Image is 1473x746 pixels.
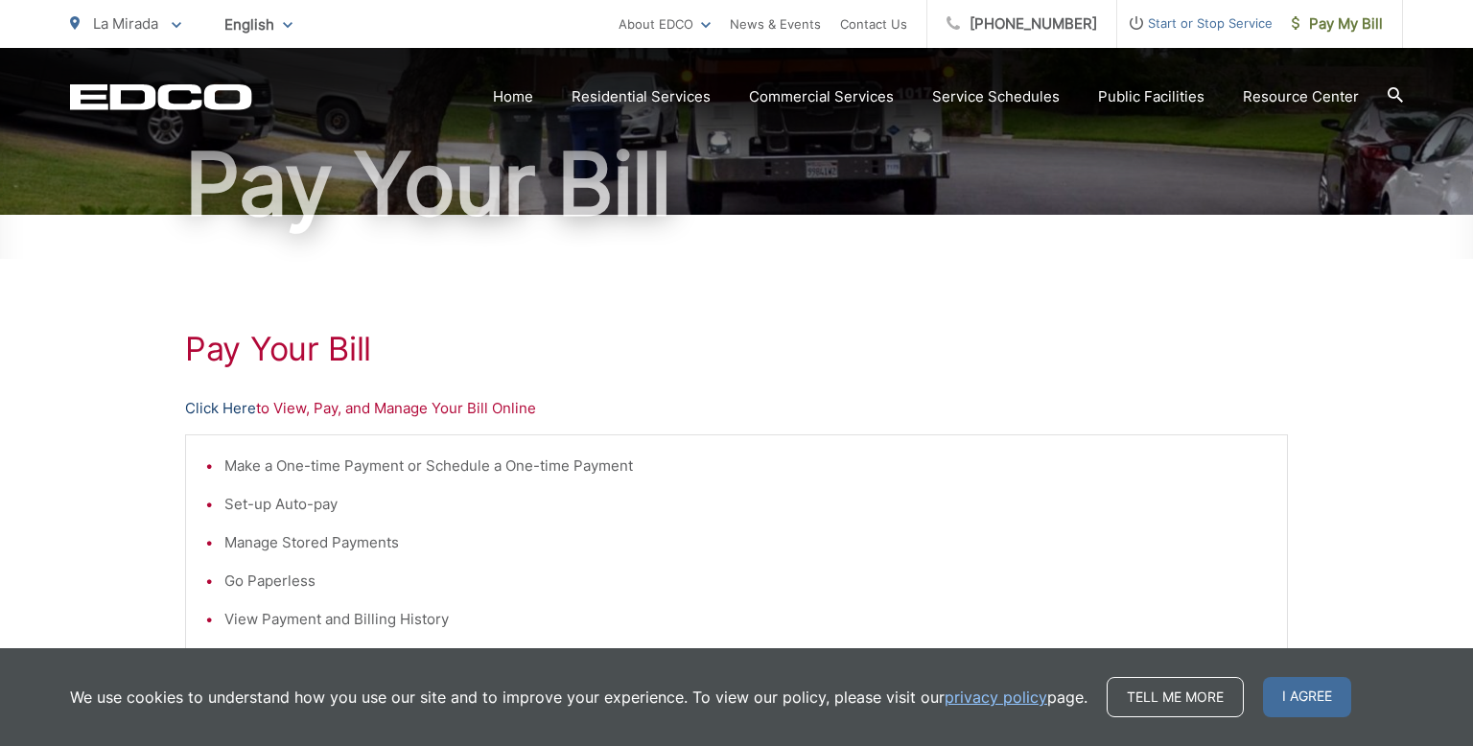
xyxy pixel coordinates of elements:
a: Resource Center [1243,85,1359,108]
a: News & Events [730,12,821,35]
span: I agree [1263,677,1351,717]
li: Go Paperless [224,570,1268,593]
span: English [210,8,307,41]
span: La Mirada [93,14,158,33]
li: Set-up Auto-pay [224,493,1268,516]
h1: Pay Your Bill [70,136,1403,232]
p: to View, Pay, and Manage Your Bill Online [185,397,1288,420]
li: View Payment and Billing History [224,608,1268,631]
a: Click Here [185,397,256,420]
h1: Pay Your Bill [185,330,1288,368]
li: Make a One-time Payment or Schedule a One-time Payment [224,455,1268,478]
a: About EDCO [619,12,711,35]
a: Home [493,85,533,108]
a: Residential Services [572,85,711,108]
li: Manage Stored Payments [224,531,1268,554]
p: We use cookies to understand how you use our site and to improve your experience. To view our pol... [70,686,1087,709]
a: privacy policy [945,686,1047,709]
a: Commercial Services [749,85,894,108]
span: Pay My Bill [1292,12,1383,35]
a: Public Facilities [1098,85,1204,108]
a: Tell me more [1107,677,1244,717]
a: EDCD logo. Return to the homepage. [70,83,252,110]
a: Contact Us [840,12,907,35]
a: Service Schedules [932,85,1060,108]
